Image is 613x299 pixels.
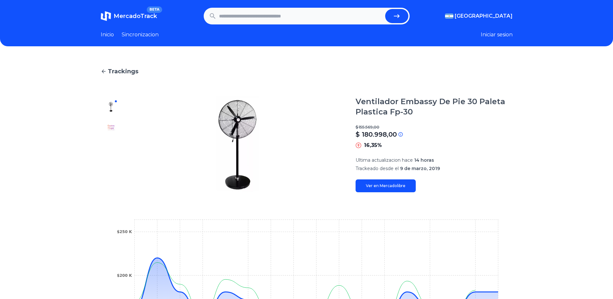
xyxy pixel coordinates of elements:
[356,96,513,117] h1: Ventilador Embassy De Pie 30 Paleta Plastica Fp-30
[101,11,111,21] img: MercadoTrack
[364,141,382,149] p: 16,35%
[455,12,513,20] span: [GEOGRAPHIC_DATA]
[481,31,513,39] button: Iniciar sesion
[101,11,157,21] a: MercadoTrackBETA
[356,157,413,163] span: Ultima actualizacion hace
[108,67,138,76] span: Trackings
[356,125,513,130] p: $ 155.569,00
[445,14,453,19] img: Argentina
[106,102,116,112] img: Ventilador Embassy De Pie 30 Paleta Plastica Fp-30
[134,96,343,192] img: Ventilador Embassy De Pie 30 Paleta Plastica Fp-30
[122,31,159,39] a: Sincronizacion
[400,166,440,171] span: 9 de marzo, 2019
[106,122,116,132] img: Ventilador Embassy De Pie 30 Paleta Plastica Fp-30
[356,179,416,192] a: Ver en Mercadolibre
[147,6,162,13] span: BETA
[356,166,399,171] span: Trackeado desde el
[114,13,157,20] span: MercadoTrack
[101,67,513,76] a: Trackings
[414,157,434,163] span: 14 horas
[117,230,132,234] tspan: $250 K
[445,12,513,20] button: [GEOGRAPHIC_DATA]
[356,130,397,139] p: $ 180.998,00
[117,273,132,278] tspan: $200 K
[101,31,114,39] a: Inicio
